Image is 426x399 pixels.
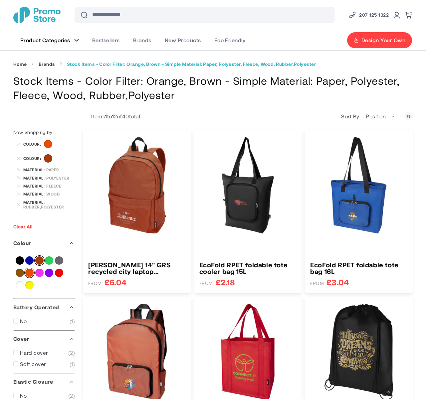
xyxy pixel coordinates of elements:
[208,30,252,50] a: Eco Friendly
[13,73,413,102] h1: Stock Items - Color Filter: Orange, Brown - Simple Material: Paper, Polyester, Fleece, Wood, Rubb...
[13,361,75,367] a: Soft cover 1
[17,176,21,180] a: Remove Material Polyester
[13,318,75,325] a: No 1
[23,200,46,204] span: Material
[46,167,75,172] div: Paper
[13,299,75,316] div: Battery Operated
[55,269,63,277] a: Red
[112,113,117,119] span: 12
[13,331,75,347] div: Cover
[17,202,21,206] a: Remove Material Rubber,Polyester
[13,7,61,23] a: store logo
[14,30,86,50] a: Product Categories
[20,349,48,356] span: Hard cover
[20,318,27,325] span: No
[361,37,405,44] span: Design Your Own
[199,137,297,234] img: EcoFold RPET foldable tote cooler bag 15L
[310,280,324,286] span: FROM
[70,318,75,325] span: 1
[404,112,413,120] a: Set Descending Direction
[13,129,52,135] span: Now Shopping by
[199,280,213,286] span: FROM
[17,184,21,188] a: Remove Material Fleece
[88,261,185,275] a: Byron 14&quot; GRS recycled city laptop backpack 16L
[199,261,297,275] a: EcoFold RPET foldable tote cooler bag 15L
[25,256,34,265] a: Blue
[25,281,34,289] a: Yellow
[13,7,61,23] img: Promotional Merchandise
[88,261,185,275] h3: [PERSON_NAME] 14" GRS recycled city laptop backpack 16L
[214,37,246,44] span: Eco Friendly
[46,192,75,196] div: Wood
[88,137,185,234] a: Byron 14&quot; GRS recycled city laptop backpack 16L
[366,113,386,119] span: Position
[46,176,75,180] div: Polyester
[45,269,53,277] a: Purple
[310,261,407,275] a: EcoFold RPET foldable tote bag 16L
[126,30,158,50] a: Brands
[70,361,75,367] span: 1
[76,7,92,23] button: Search
[67,61,316,67] strong: Stock Items - Color Filter: Orange, Brown - Simple Material: Paper, Polyester, Fleece, Wood, Rubb...
[216,278,235,286] span: £2.18
[13,392,75,399] a: No 2
[20,361,46,367] span: Soft cover
[23,156,43,161] span: Colour
[23,184,46,188] span: Material
[25,269,34,277] a: Orange
[105,113,107,119] span: 1
[16,281,24,289] a: White
[17,168,21,172] a: Remove Material Paper
[35,269,44,277] a: Pink
[165,37,201,44] span: New Products
[362,110,399,123] span: Position
[347,32,412,49] a: Design Your Own
[23,176,46,180] span: Material
[35,256,44,265] a: Brown
[359,11,389,19] span: 207 125 1322
[13,373,75,390] div: Elastic Closure
[46,184,75,188] div: Fleece
[16,256,24,265] a: Black
[86,30,126,50] a: Bestsellers
[158,30,208,50] a: New Products
[55,256,63,265] a: Grey
[39,61,55,67] a: Brands
[13,224,32,229] a: Clear All
[105,278,126,286] span: £6.04
[310,137,407,234] img: EcoFold RPET foldable tote bag 16L
[23,192,46,196] span: Material
[20,392,27,399] span: No
[17,192,21,196] a: Remove Material Wood
[88,280,102,286] span: FROM
[83,113,140,120] p: Items to of total
[20,37,70,44] span: Product Categories
[23,167,46,172] span: Material
[133,37,151,44] span: Brands
[88,137,185,234] img: Byron 14" GRS recycled city laptop backpack 16L
[13,235,75,251] div: Colour
[68,349,75,356] span: 2
[17,157,21,161] a: Remove Colour Brown
[348,11,389,19] a: Phone
[92,37,120,44] span: Bestsellers
[17,142,21,146] a: Remove Colour Orange
[23,204,75,209] div: Rubber,Polyester
[122,113,129,119] span: 40
[45,256,53,265] a: Green
[16,269,24,277] a: Natural
[23,142,43,146] span: Colour
[13,61,27,67] a: Home
[341,113,362,120] label: Sort By
[68,392,75,399] span: 2
[326,278,349,286] span: £3.04
[13,349,75,356] a: Hard cover 2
